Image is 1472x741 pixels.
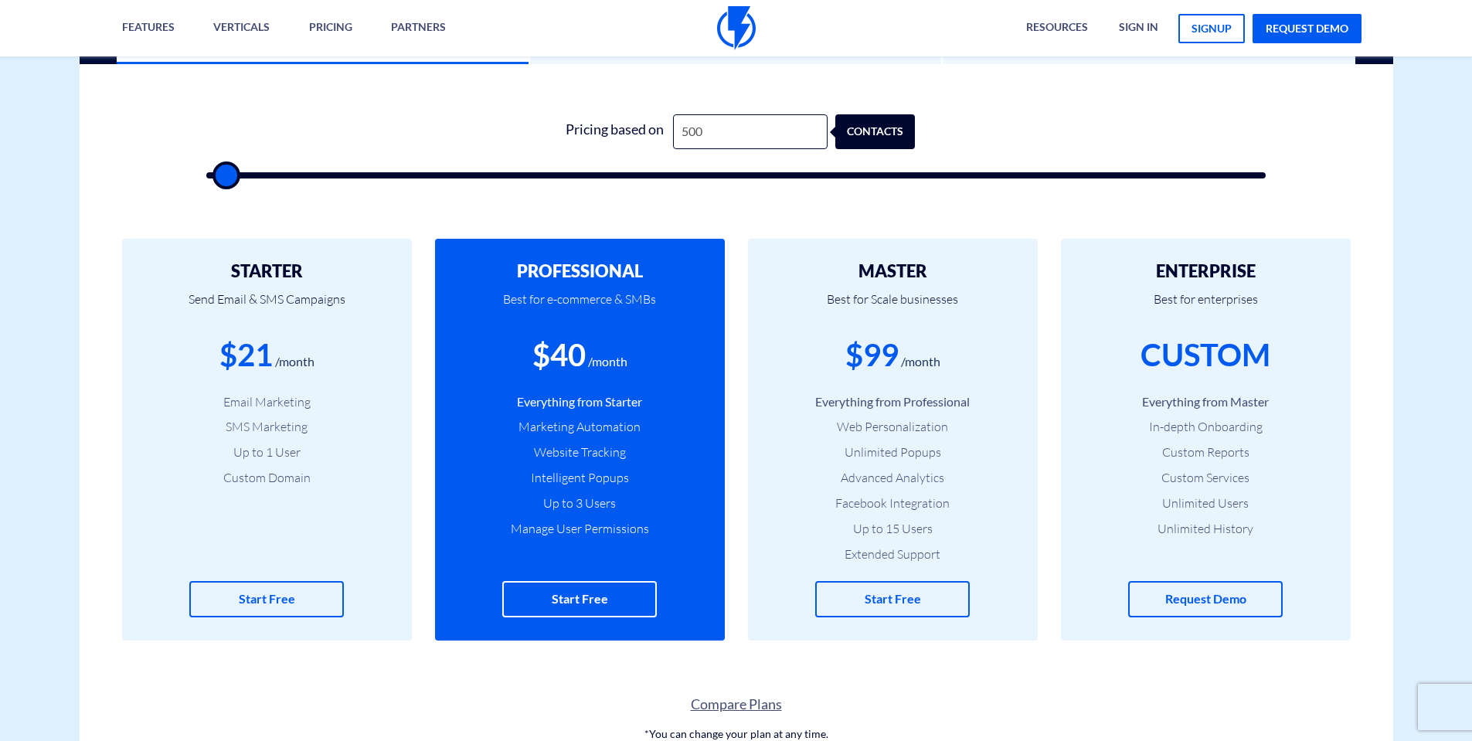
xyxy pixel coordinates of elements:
[588,353,627,371] div: /month
[1084,495,1328,512] li: Unlimited Users
[1178,14,1245,43] a: signup
[1084,444,1328,461] li: Custom Reports
[771,495,1015,512] li: Facebook Integration
[848,114,928,149] div: contacts
[771,262,1015,280] h2: MASTER
[458,495,702,512] li: Up to 3 Users
[458,262,702,280] h2: PROFESSIONAL
[145,418,389,436] li: SMS Marketing
[145,280,389,333] p: Send Email & SMS Campaigns
[1084,280,1328,333] p: Best for enterprises
[145,444,389,461] li: Up to 1 User
[275,353,314,371] div: /month
[771,280,1015,333] p: Best for Scale businesses
[1084,520,1328,538] li: Unlimited History
[458,280,702,333] p: Best for e-commerce & SMBs
[1084,469,1328,487] li: Custom Services
[557,114,673,149] div: Pricing based on
[458,418,702,436] li: Marketing Automation
[145,469,389,487] li: Custom Domain
[502,581,657,617] a: Start Free
[458,469,702,487] li: Intelligent Popups
[771,444,1015,461] li: Unlimited Popups
[458,520,702,538] li: Manage User Permissions
[901,353,940,371] div: /month
[1084,393,1328,411] li: Everything from Master
[1084,418,1328,436] li: In-depth Onboarding
[145,393,389,411] li: Email Marketing
[145,262,389,280] h2: STARTER
[771,469,1015,487] li: Advanced Analytics
[771,418,1015,436] li: Web Personalization
[532,333,586,377] div: $40
[80,695,1393,715] a: Compare Plans
[815,581,970,617] a: Start Free
[1253,14,1362,43] a: request demo
[219,333,273,377] div: $21
[1128,581,1283,617] a: Request Demo
[845,333,899,377] div: $99
[771,393,1015,411] li: Everything from Professional
[1141,333,1270,377] div: CUSTOM
[189,581,344,617] a: Start Free
[458,393,702,411] li: Everything from Starter
[1084,262,1328,280] h2: ENTERPRISE
[771,546,1015,563] li: Extended Support
[771,520,1015,538] li: Up to 15 Users
[458,444,702,461] li: Website Tracking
